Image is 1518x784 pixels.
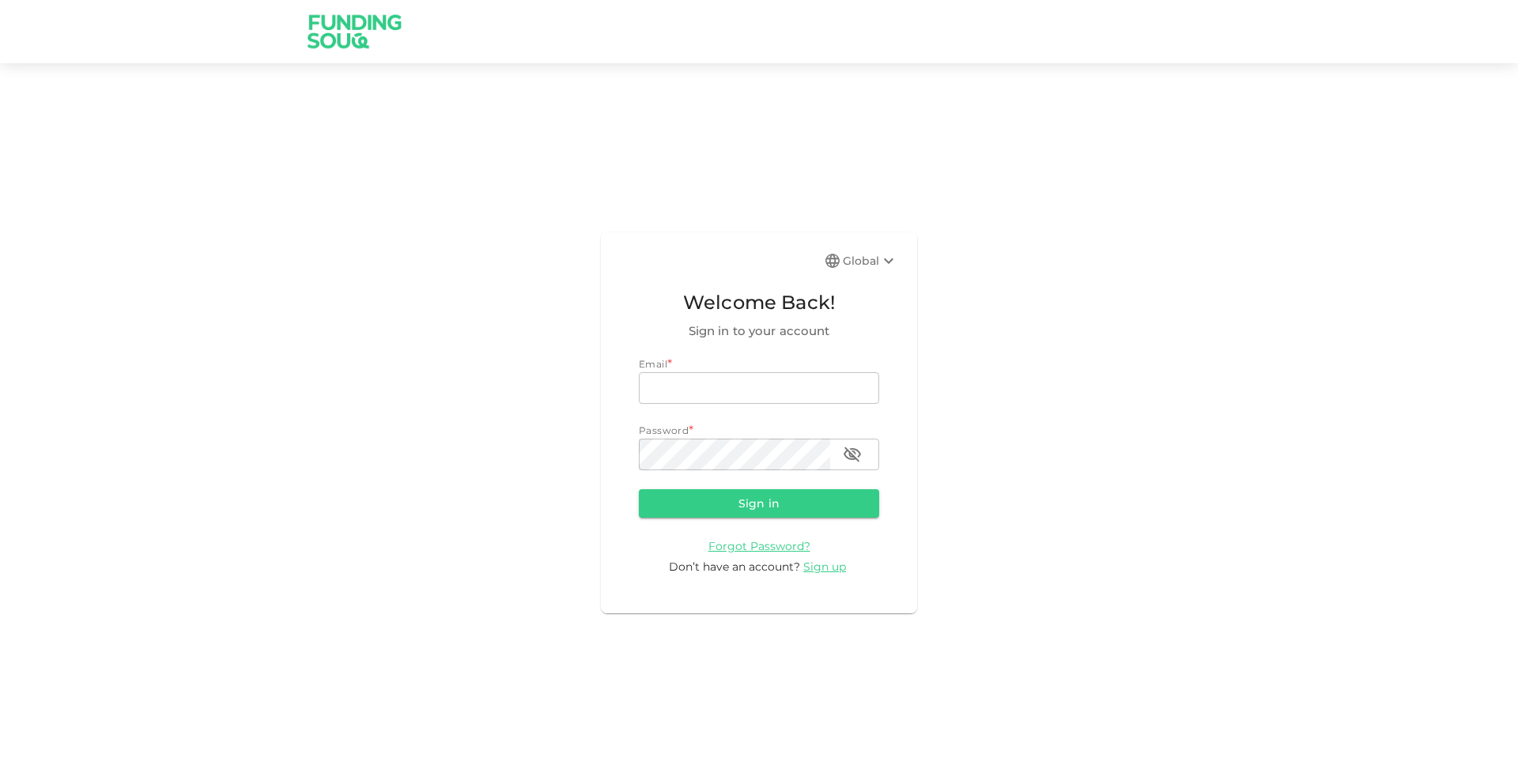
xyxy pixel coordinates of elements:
[639,424,689,436] span: Password
[639,358,667,370] span: Email
[708,538,810,553] a: Forgot Password?
[843,251,898,270] div: Global
[639,322,879,341] span: Sign in to your account
[669,560,800,574] span: Don’t have an account?
[639,372,879,404] input: email
[639,489,879,518] button: Sign in
[639,288,879,318] span: Welcome Back!
[639,439,830,470] input: password
[803,560,846,574] span: Sign up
